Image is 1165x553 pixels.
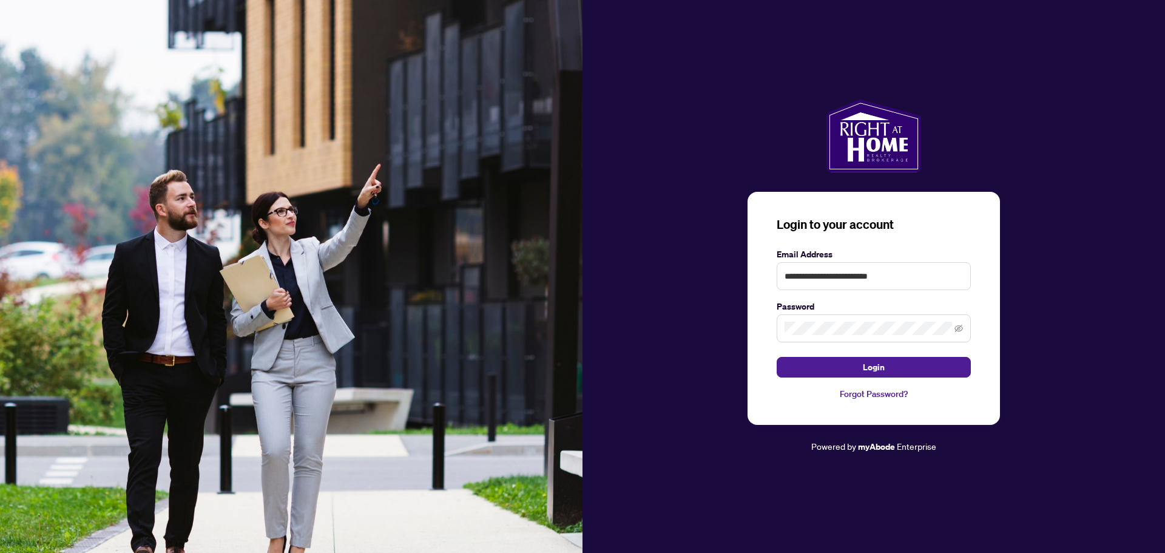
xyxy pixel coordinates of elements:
button: Login [777,357,971,378]
span: Login [863,358,885,377]
span: Powered by [811,441,856,452]
label: Email Address [777,248,971,261]
a: Forgot Password? [777,387,971,401]
span: Enterprise [897,441,936,452]
label: Password [777,300,971,313]
span: eye-invisible [954,324,963,333]
a: myAbode [858,440,895,453]
img: ma-logo [826,100,920,172]
h3: Login to your account [777,216,971,233]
